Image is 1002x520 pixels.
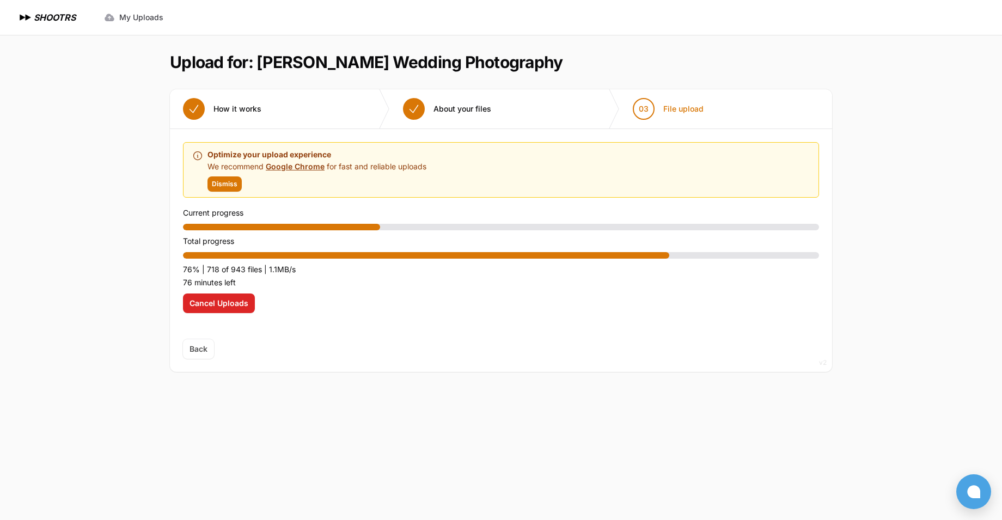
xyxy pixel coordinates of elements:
span: Dismiss [212,180,237,188]
button: Open chat window [956,474,991,509]
span: How it works [213,103,261,114]
p: 76% | 718 of 943 files | 1.1MB/s [183,263,819,276]
button: How it works [170,89,274,129]
button: Dismiss [207,176,242,192]
p: Current progress [183,206,819,219]
p: Optimize your upload experience [207,148,426,161]
span: 03 [639,103,649,114]
div: v2 [819,356,827,369]
span: About your files [433,103,491,114]
span: File upload [663,103,704,114]
span: Cancel Uploads [190,298,248,309]
a: My Uploads [97,8,170,27]
h1: SHOOTRS [34,11,76,24]
span: My Uploads [119,12,163,23]
button: Cancel Uploads [183,293,255,313]
button: 03 File upload [620,89,717,129]
a: SHOOTRS SHOOTRS [17,11,76,24]
p: We recommend for fast and reliable uploads [207,161,426,172]
p: 76 minutes left [183,276,819,289]
a: Google Chrome [266,162,325,171]
h1: Upload for: [PERSON_NAME] Wedding Photography [170,52,563,72]
button: About your files [390,89,504,129]
img: SHOOTRS [17,11,34,24]
p: Total progress [183,235,819,248]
